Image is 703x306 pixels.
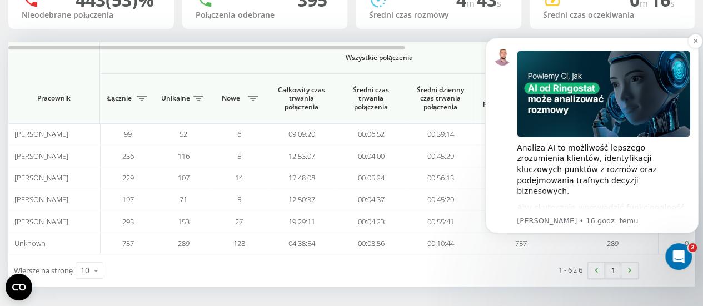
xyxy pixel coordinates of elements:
span: Pracownik [18,94,90,103]
span: Pomoc [172,207,198,214]
span: Średni czas trwania połączenia [345,86,397,112]
p: Witaj 👋 [22,79,200,98]
div: Połączenia odebrane [196,11,335,20]
span: Średni dzienny czas trwania połączenia [414,86,467,112]
span: 197 [122,194,134,204]
div: • 2 dni temu [81,168,127,179]
td: 00:05:24 [336,167,406,189]
img: Profile image for Valentyna [119,18,141,40]
td: 00:55:41 [406,210,475,232]
td: 00:03:56 [336,233,406,254]
span: 5 [237,151,241,161]
span: 293 [122,217,134,227]
img: Profile image for Valeriia [23,157,45,179]
div: Valeriia [49,168,78,179]
span: 99 [124,129,132,139]
span: [PERSON_NAME] [14,129,68,139]
span: 757 [122,238,134,248]
td: 12:53:07 [267,145,336,167]
iframe: Intercom notifications wiadomość [481,21,703,276]
span: 52 [180,129,187,139]
span: 116 [178,151,190,161]
td: 00:45:20 [406,189,475,210]
td: 00:04:37 [336,189,406,210]
span: 71 [180,194,187,204]
td: 00:04:00 [336,145,406,167]
span: 6 [237,129,241,139]
span: Nowe [217,94,245,103]
span: Główna [21,207,53,214]
img: Profile image for Daria [161,18,183,40]
span: 289 [178,238,190,248]
img: Profile image for Valeriia [140,18,162,40]
div: Najnowsza wiadomość [23,140,200,152]
p: Jak możemy pomóc? [22,98,200,117]
span: Ocen swoją rozmowę [49,157,132,166]
span: Wszystkie połączenia [133,53,625,62]
td: 17:48:08 [267,167,336,189]
span: Unikalne [161,94,190,103]
td: 00:06:52 [336,123,406,145]
td: 12:50:37 [267,189,336,210]
span: Łącznie [106,94,133,103]
div: Nieodebrane połączenia [22,11,161,20]
td: 19:29:11 [267,210,336,232]
div: Średni czas oczekiwania [543,11,682,20]
span: 14 [235,173,243,183]
button: Wiadomości [74,179,148,223]
img: logo [22,21,97,38]
td: 00:04:23 [336,210,406,232]
button: Pomoc [148,179,222,223]
iframe: To enrich screen reader interactions, please activate Accessibility in Grammarly extension settings [665,243,692,270]
span: 107 [178,173,190,183]
div: Najnowsza wiadomośćProfile image for ValeriiaOcen swoją rozmowęValeriia•2 dni temu [11,131,211,189]
div: Profile image for ValeriiaOcen swoją rozmowęValeriia•2 dni temu [12,147,211,188]
td: 00:56:13 [406,167,475,189]
span: [PERSON_NAME] [14,173,68,183]
span: 5 [237,194,241,204]
div: 10 [81,265,89,276]
td: 00:10:44 [406,233,475,254]
span: 153 [178,217,190,227]
td: 00:45:29 [406,145,475,167]
td: 00:39:14 [406,123,475,145]
div: Zamknij [191,18,211,38]
span: Unknown [14,238,46,248]
td: 04:38:54 [267,233,336,254]
span: Wiadomości [88,207,135,214]
span: 2 [688,243,697,252]
span: [PERSON_NAME] [14,217,68,227]
div: Średni czas rozmówy [369,11,508,20]
td: 09:09:20 [267,123,336,145]
span: 236 [122,151,134,161]
span: 27 [235,217,243,227]
span: 229 [122,173,134,183]
span: 128 [233,238,245,248]
span: [PERSON_NAME] [14,151,68,161]
button: Open CMP widget [6,274,32,300]
span: [PERSON_NAME] [14,194,68,204]
span: Całkowity czas trwania połączenia [275,86,328,112]
span: Wiersze na stronę [14,265,73,275]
